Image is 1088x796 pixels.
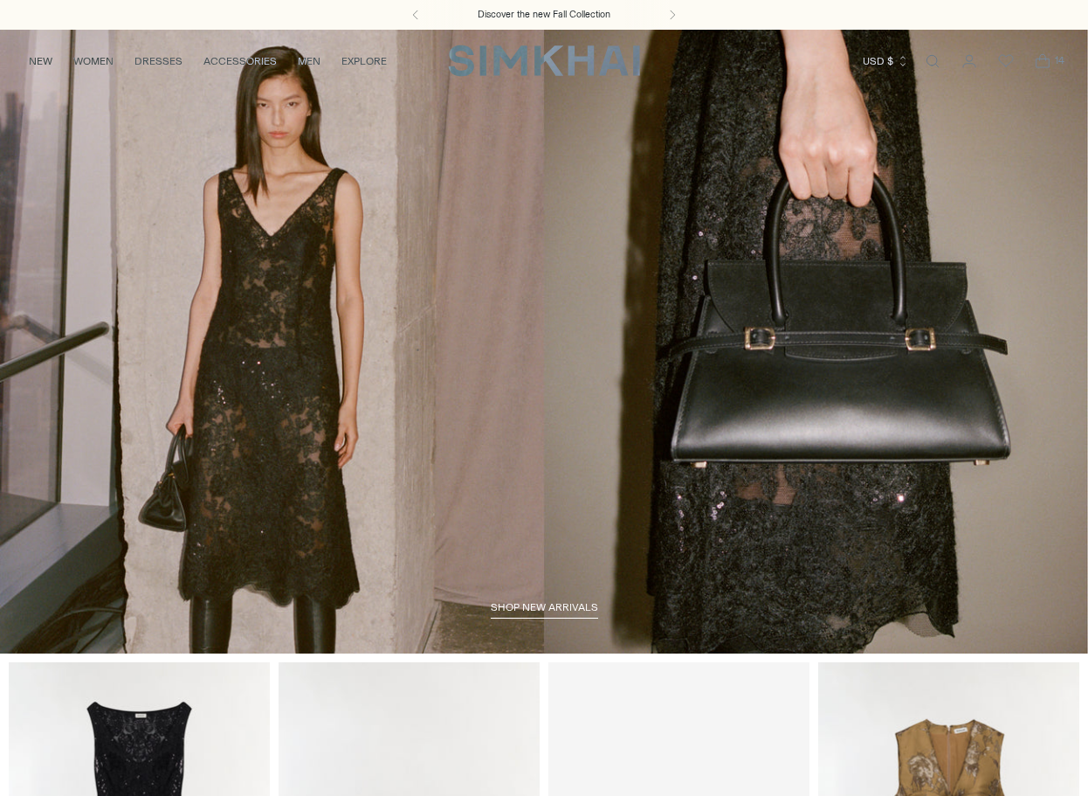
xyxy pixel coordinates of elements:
button: USD $ [863,42,909,80]
span: shop new arrivals [491,601,598,613]
a: NEW [29,42,52,80]
a: shop new arrivals [491,601,598,619]
a: SIMKHAI [448,44,640,78]
span: 14 [1051,52,1067,68]
a: Open search modal [915,44,950,79]
a: ACCESSORIES [203,42,277,80]
a: Open cart modal [1025,44,1060,79]
a: DRESSES [134,42,182,80]
a: Go to the account page [952,44,987,79]
a: EXPLORE [341,42,387,80]
a: Discover the new Fall Collection [478,8,610,22]
a: Wishlist [988,44,1023,79]
a: WOMEN [73,42,114,80]
a: MEN [298,42,320,80]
